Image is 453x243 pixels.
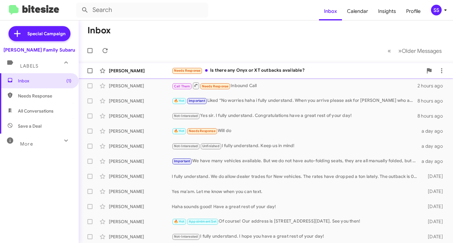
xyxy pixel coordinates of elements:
span: 🔥 Hot [174,219,185,224]
div: a day ago [421,128,448,134]
span: Needs Response [202,84,229,88]
div: 8 hours ago [417,98,448,104]
div: [PERSON_NAME] Family Subaru [3,47,75,53]
span: Important [189,99,205,103]
div: 2 hours ago [417,83,448,89]
div: SS [431,5,442,15]
div: [DATE] [421,188,448,195]
div: [PERSON_NAME] [109,158,172,164]
span: Needs Response [18,93,71,99]
div: [PERSON_NAME] [109,203,172,210]
div: Haha sounds good! Have a great rest of your day! [172,203,421,210]
div: I fully understand. We do allow dealer trades for New vehicles. The rates have dropped a ton late... [172,173,421,179]
span: Labels [20,63,38,69]
div: We have many vehicles available. But we do not have auto-folding seats, they are all manually fol... [172,157,421,165]
span: Needs Response [189,129,215,133]
a: Calendar [342,2,373,20]
span: More [20,141,33,147]
span: (1) [66,78,71,84]
a: Profile [401,2,426,20]
span: Save a Deal [18,123,42,129]
div: [DATE] [421,218,448,225]
span: All Conversations [18,108,53,114]
input: Search [76,3,208,18]
span: Call Them [174,84,190,88]
span: Older Messages [402,47,442,54]
span: Appointment Set [189,219,216,224]
div: [DATE] [421,234,448,240]
div: I fully understand. I hope you have a great rest of your day! [172,233,421,240]
div: [PERSON_NAME] [109,83,172,89]
div: [PERSON_NAME] [109,234,172,240]
div: [PERSON_NAME] [109,173,172,179]
div: [DATE] [421,203,448,210]
div: a day ago [421,143,448,149]
a: Insights [373,2,401,20]
div: Yes ma'am. Let me know when you can text. [172,188,421,195]
div: [PERSON_NAME] [109,113,172,119]
div: [PERSON_NAME] [109,98,172,104]
div: Liked “No worries haha i fully understand. When you arrive please ask for [PERSON_NAME] who assis... [172,97,417,104]
span: Needs Response [174,69,201,73]
div: [PERSON_NAME] [109,68,172,74]
span: Not-Interested [174,144,198,148]
h1: Inbox [87,25,111,36]
div: [DATE] [421,173,448,179]
span: Inbox [18,78,71,84]
span: Special Campaign [27,30,65,37]
div: Inbound Call [172,82,417,90]
div: I fully understand. Keep us in mind! [172,142,421,150]
div: Of course! Our address is [STREET_ADDRESS][DATE]. See you then! [172,218,421,225]
span: 🔥 Hot [174,129,185,133]
div: [PERSON_NAME] [109,218,172,225]
a: Inbox [319,2,342,20]
div: Yes sir. I fully understand. Congratulations have a great rest of your day! [172,112,417,119]
button: Previous [384,44,395,57]
div: [PERSON_NAME] [109,143,172,149]
span: 🔥 Hot [174,99,185,103]
button: SS [426,5,446,15]
div: [PERSON_NAME] [109,128,172,134]
span: Not-Interested [174,235,198,239]
span: « [388,47,391,55]
div: a day ago [421,158,448,164]
div: [PERSON_NAME] [109,188,172,195]
span: Unfinished [202,144,220,148]
div: Is there any Onyx or XT outbacks available? [172,67,423,74]
div: 8 hours ago [417,113,448,119]
a: Special Campaign [8,26,70,41]
nav: Page navigation example [384,44,445,57]
div: Will do [172,127,421,135]
span: Not-Interested [174,114,198,118]
span: Important [174,159,190,163]
span: » [398,47,402,55]
button: Next [394,44,445,57]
